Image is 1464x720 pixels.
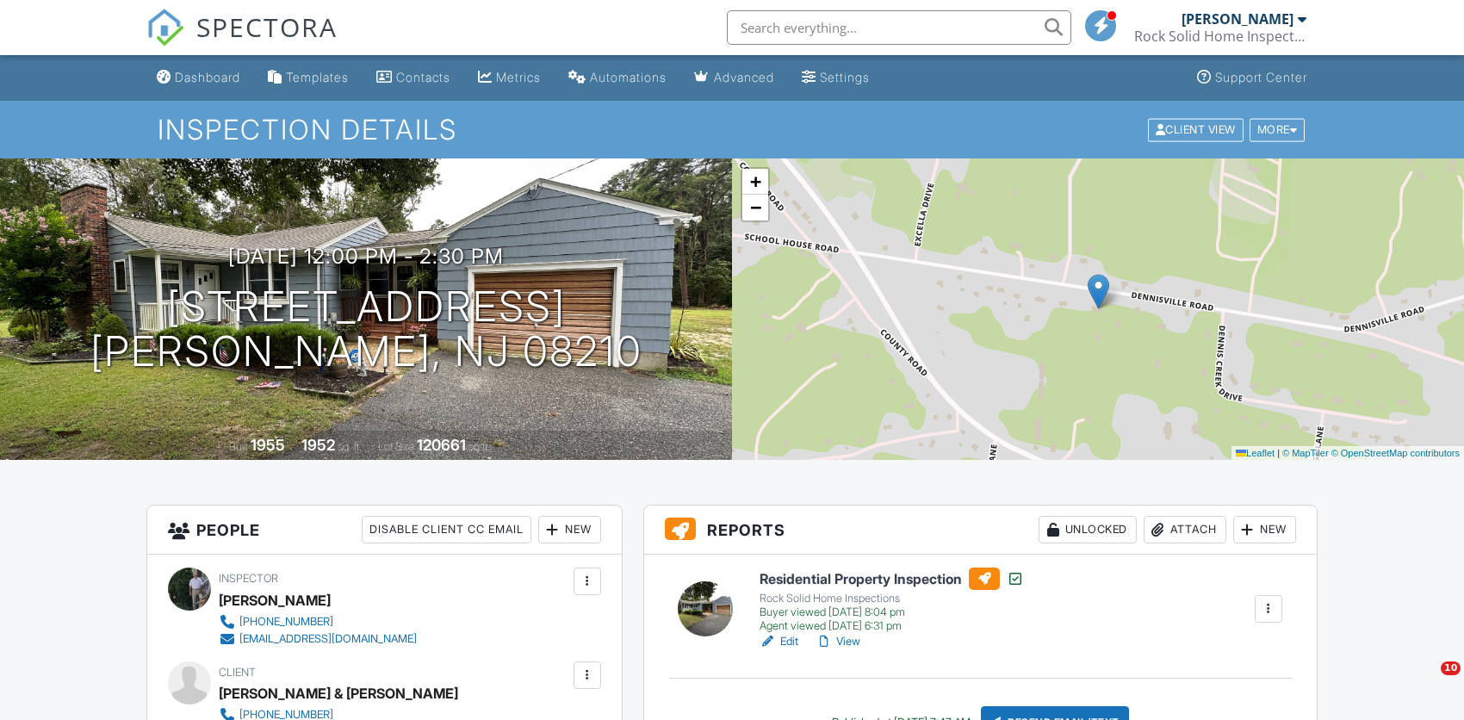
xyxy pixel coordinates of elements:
[1236,448,1275,458] a: Leaflet
[219,613,417,630] a: [PHONE_NUMBER]
[1250,118,1306,141] div: More
[219,666,256,679] span: Client
[146,9,184,47] img: The Best Home Inspection Software - Spectora
[301,436,335,454] div: 1952
[795,62,877,94] a: Settings
[1134,28,1306,45] div: Rock Solid Home Inspections, LLC
[1039,516,1137,543] div: Unlocked
[286,70,349,84] div: Templates
[239,615,333,629] div: [PHONE_NUMBER]
[196,9,338,45] span: SPECTORA
[1088,274,1109,309] img: Marker
[219,630,417,648] a: [EMAIL_ADDRESS][DOMAIN_NAME]
[150,62,247,94] a: Dashboard
[538,516,601,543] div: New
[1277,448,1280,458] span: |
[496,70,541,84] div: Metrics
[417,436,466,454] div: 120661
[251,436,285,454] div: 1955
[760,592,1024,605] div: Rock Solid Home Inspections
[338,440,362,453] span: sq. ft.
[239,632,417,646] div: [EMAIL_ADDRESS][DOMAIN_NAME]
[378,440,414,453] span: Lot Size
[1146,122,1248,135] a: Client View
[1182,10,1293,28] div: [PERSON_NAME]
[760,568,1024,590] h6: Residential Property Inspection
[816,633,860,650] a: View
[219,587,331,613] div: [PERSON_NAME]
[362,516,531,543] div: Disable Client CC Email
[742,169,768,195] a: Zoom in
[1282,448,1329,458] a: © MapTiler
[90,284,642,376] h1: [STREET_ADDRESS] [PERSON_NAME], NJ 08210
[760,619,1024,633] div: Agent viewed [DATE] 6:31 pm
[261,62,356,94] a: Templates
[175,70,240,84] div: Dashboard
[644,506,1317,555] h3: Reports
[471,62,548,94] a: Metrics
[219,572,278,585] span: Inspector
[760,633,798,650] a: Edit
[750,196,761,218] span: −
[760,568,1024,633] a: Residential Property Inspection Rock Solid Home Inspections Buyer viewed [DATE] 8:04 pm Agent vie...
[1331,448,1460,458] a: © OpenStreetMap contributors
[219,680,458,706] div: [PERSON_NAME] & [PERSON_NAME]
[396,70,450,84] div: Contacts
[228,245,504,268] h3: [DATE] 12:00 pm - 2:30 pm
[1148,118,1244,141] div: Client View
[820,70,870,84] div: Settings
[1441,661,1461,675] span: 10
[369,62,457,94] a: Contacts
[727,10,1071,45] input: Search everything...
[1144,516,1226,543] div: Attach
[590,70,667,84] div: Automations
[1190,62,1314,94] a: Support Center
[687,62,781,94] a: Advanced
[146,23,338,59] a: SPECTORA
[1215,70,1307,84] div: Support Center
[760,605,1024,619] div: Buyer viewed [DATE] 8:04 pm
[742,195,768,220] a: Zoom out
[158,115,1306,145] h1: Inspection Details
[1405,661,1447,703] iframe: Intercom live chat
[714,70,774,84] div: Advanced
[561,62,673,94] a: Automations (Basic)
[468,440,490,453] span: sq.ft.
[750,171,761,192] span: +
[229,440,248,453] span: Built
[147,506,622,555] h3: People
[1233,516,1296,543] div: New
